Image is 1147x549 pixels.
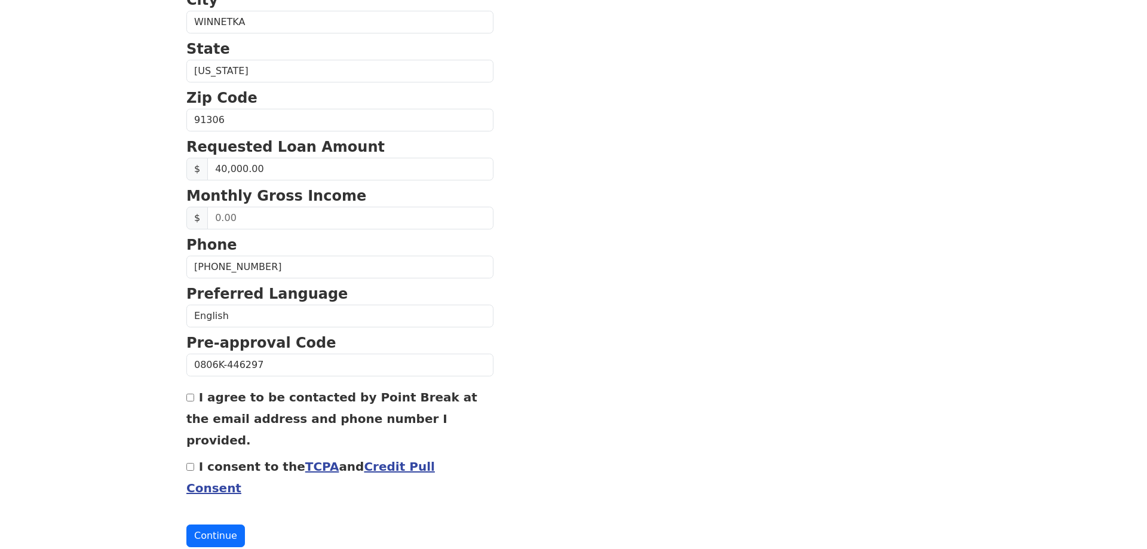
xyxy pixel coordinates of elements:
[186,335,336,351] strong: Pre-approval Code
[186,354,493,376] input: Pre-approval Code
[186,459,435,495] label: I consent to the and
[186,390,477,447] label: I agree to be contacted by Point Break at the email address and phone number I provided.
[186,139,385,155] strong: Requested Loan Amount
[186,237,237,253] strong: Phone
[186,256,493,278] input: Phone
[186,158,208,180] span: $
[186,207,208,229] span: $
[207,158,493,180] input: 0.00
[186,286,348,302] strong: Preferred Language
[186,185,493,207] p: Monthly Gross Income
[186,109,493,131] input: Zip Code
[186,41,230,57] strong: State
[305,459,339,474] a: TCPA
[186,525,245,547] button: Continue
[207,207,493,229] input: 0.00
[186,11,493,33] input: City
[186,90,257,106] strong: Zip Code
